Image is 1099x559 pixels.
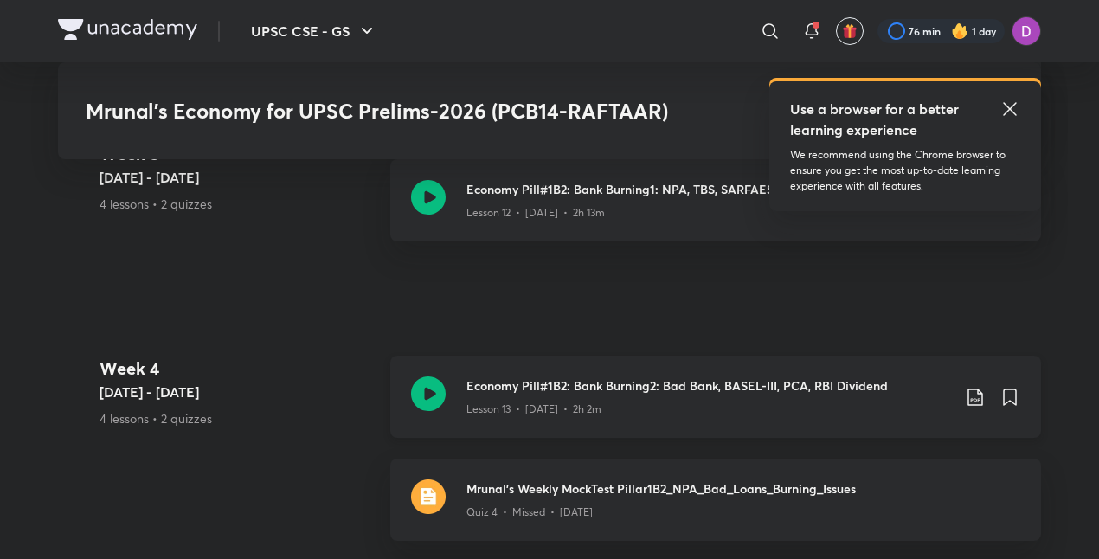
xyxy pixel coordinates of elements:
[1012,16,1041,46] img: Deepti Yadav
[466,205,605,221] p: Lesson 12 • [DATE] • 2h 13m
[58,19,197,40] img: Company Logo
[100,195,376,213] p: 4 lessons • 2 quizzes
[790,147,1020,194] p: We recommend using the Chrome browser to ensure you get the most up-to-date learning experience w...
[411,479,446,514] img: quiz
[100,382,376,402] h5: [DATE] - [DATE]
[86,99,763,124] h3: Mrunal’s Economy for UPSC Prelims-2026 (PCB14-RAFTAAR)
[100,356,376,382] h4: Week 4
[466,376,951,395] h3: Economy Pill#1B2: Bank Burning2: Bad Bank, BASEL-III, PCA, RBI Dividend
[466,402,601,417] p: Lesson 13 • [DATE] • 2h 2m
[466,180,951,198] h3: Economy Pill#1B2: Bank Burning1: NPA, TBS, SARFAESI, IBC, DICGC
[842,23,858,39] img: avatar
[100,167,376,188] h5: [DATE] - [DATE]
[951,22,968,40] img: streak
[241,14,388,48] button: UPSC CSE - GS
[390,159,1041,262] a: Economy Pill#1B2: Bank Burning1: NPA, TBS, SARFAESI, IBC, DICGCLesson 12 • [DATE] • 2h 13m
[58,19,197,44] a: Company Logo
[790,99,962,140] h5: Use a browser for a better learning experience
[836,17,864,45] button: avatar
[466,504,593,520] p: Quiz 4 • Missed • [DATE]
[466,479,1020,498] h3: Mrunal's Weekly MockTest Pillar1B2_NPA_Bad_Loans_Burning_Issues
[390,356,1041,459] a: Economy Pill#1B2: Bank Burning2: Bad Bank, BASEL-III, PCA, RBI DividendLesson 13 • [DATE] • 2h 2m
[100,409,376,427] p: 4 lessons • 2 quizzes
